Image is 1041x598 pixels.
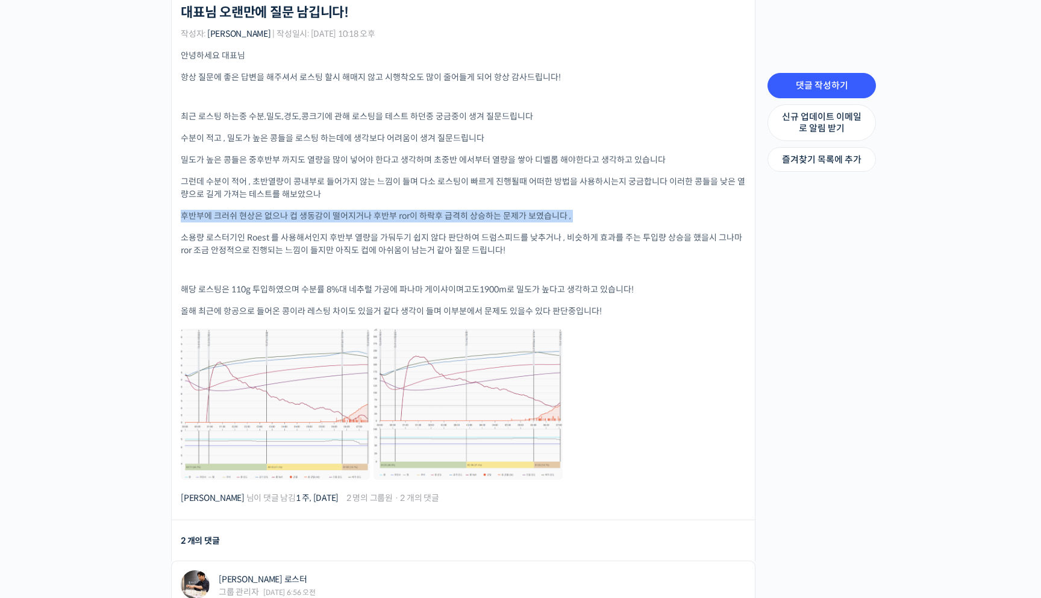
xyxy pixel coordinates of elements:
[767,73,876,98] a: 댓글 작성하기
[181,283,746,296] p: 해당 로스팅은 110g 투입하였으며 수분률 8%대 네추럴 가공에 파나마 게이샤이며고도1900m로 밀도가 높다고 생각하고 있습니다!
[181,49,746,62] p: 안녕하세요 대표님
[110,401,125,411] span: 대화
[296,493,339,503] a: 1 주, [DATE]
[186,400,201,410] span: 설정
[80,382,155,412] a: 대화
[263,589,315,596] span: [DATE] 6:56 오전
[181,305,746,318] p: 올해 최근에 항공으로 들어온 콩이라 레스팅 차이도 있을거 같다 생각이 들며 이부분에서 문제도 있을수 있다 판단중입니다!
[395,493,399,503] span: ·
[219,588,259,596] div: 그룹 관리자
[4,382,80,412] a: 홈
[181,493,245,503] a: [PERSON_NAME]
[181,71,746,84] p: 항상 질문에 좋은 답변을 해주셔서 로스팅 할시 해매지 않고 시행착오도 많이 줄어들게 되어 항상 감사드립니다!
[181,132,746,145] p: 수분이 적고 , 밀도가 높은 콩들을 로스팅 하는데에 생각보다 어려움이 생겨 질문드립니다
[181,110,746,123] p: 최근 로스팅 하는중 수분,밀도,경도,콩크기에 관해 로스팅을 테스트 하던중 궁금중이 생겨 질문드립니다
[181,154,746,166] p: 밀도가 높은 콩들은 중후반부 까지도 열량을 많이 넣어야 한다고 생각하며 초중반 에서부터 열량을 쌓아 디벨롭 해야한다고 생각하고 있습니다
[181,175,746,201] p: 그런데 수분이 적어 , 초반열량이 콩내부로 들어가지 않는 느낌이 들며 다소 로스팅이 빠르게 진행될때 어떠한 방법을 사용하시는지 궁금합니다 이러한 콩들을 낮은 열량으로 길게 가...
[219,574,307,585] a: [PERSON_NAME] 로스터
[400,494,439,502] span: 2 개의 댓글
[181,494,339,502] span: 님이 댓글 남김
[767,147,876,172] a: 즐겨찾기 목록에 추가
[181,231,746,257] p: 소용량 로스터기인 Roest 를 사용해서인지 후반부 열량을 가둬두기 쉽지 않다 판단하여 드럼스피드를 낮추거나 , 비슷하게 효과를 주는 투입량 상승을 했을시 그나마 ror 조금...
[155,382,231,412] a: 설정
[207,28,271,39] a: [PERSON_NAME]
[767,104,876,141] a: 신규 업데이트 이메일로 알림 받기
[181,210,746,222] p: 후반부에 크러쉬 현상은 없으나 컵 생동감이 떨어지거나 후반부 ror이 하락후 급격히 상승하는 문제가 보였습니다 ,
[181,533,219,549] div: 2 개의 댓글
[181,5,349,20] h1: 대표님 오랜만에 질문 남깁니다!
[38,400,45,410] span: 홈
[181,30,375,38] span: 작성자: | 작성일시: [DATE] 10:18 오후
[346,494,393,502] span: 2 명의 그룹원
